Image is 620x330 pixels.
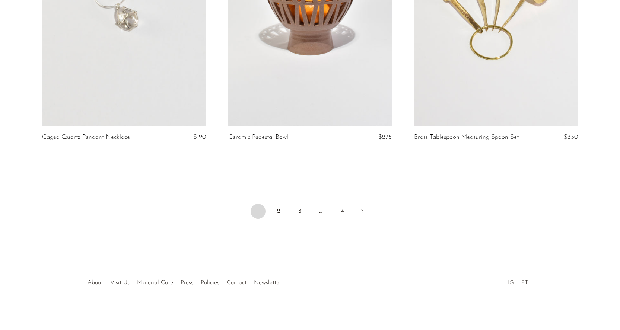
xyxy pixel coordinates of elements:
[251,204,266,219] span: 1
[521,280,528,286] a: PT
[313,204,328,219] span: …
[137,280,173,286] a: Material Care
[564,134,578,140] span: $350
[181,280,193,286] a: Press
[201,280,219,286] a: Policies
[378,134,392,140] span: $275
[292,204,307,219] a: 3
[88,280,103,286] a: About
[193,134,206,140] span: $190
[84,274,285,288] ul: Quick links
[334,204,349,219] a: 14
[110,280,130,286] a: Visit Us
[355,204,370,220] a: Next
[414,134,519,141] a: Brass Tablespoon Measuring Spoon Set
[228,134,288,141] a: Ceramic Pedestal Bowl
[42,134,130,141] a: Caged Quartz Pendant Necklace
[504,274,532,288] ul: Social Medias
[227,280,247,286] a: Contact
[508,280,514,286] a: IG
[271,204,286,219] a: 2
